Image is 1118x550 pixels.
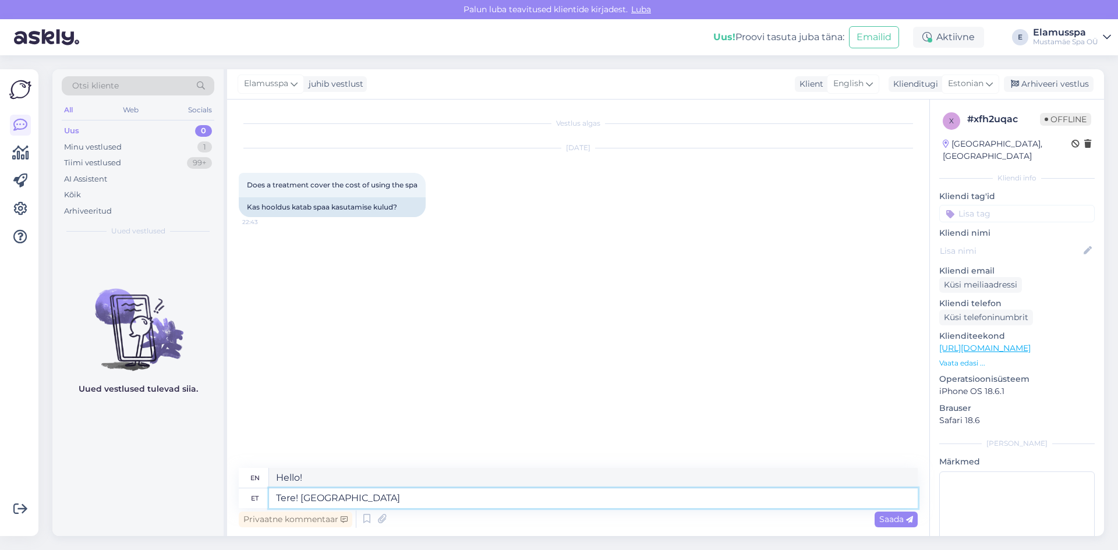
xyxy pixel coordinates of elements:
[939,414,1095,427] p: Safari 18.6
[795,78,823,90] div: Klient
[269,488,918,508] textarea: Tere! [GEOGRAPHIC_DATA]
[939,343,1031,353] a: [URL][DOMAIN_NAME]
[239,118,918,129] div: Vestlus algas
[9,79,31,101] img: Askly Logo
[195,125,212,137] div: 0
[940,244,1081,257] input: Lisa nimi
[239,197,426,217] div: Kas hooldus katab spaa kasutamise kulud?
[939,297,1095,310] p: Kliendi telefon
[939,205,1095,222] input: Lisa tag
[1012,29,1028,45] div: E
[628,4,654,15] span: Luba
[247,180,418,189] span: Does a treatment cover the cost of using the spa
[64,125,79,137] div: Uus
[251,488,259,508] div: et
[713,31,735,42] b: Uus!
[52,268,224,372] img: No chats
[250,468,260,488] div: en
[939,190,1095,203] p: Kliendi tag'id
[939,173,1095,183] div: Kliendi info
[948,77,983,90] span: Estonian
[939,438,1095,449] div: [PERSON_NAME]
[939,456,1095,468] p: Märkmed
[713,30,844,44] div: Proovi tasuta juba täna:
[72,80,119,92] span: Otsi kliente
[849,26,899,48] button: Emailid
[1033,37,1098,47] div: Mustamäe Spa OÜ
[304,78,363,90] div: juhib vestlust
[244,77,288,90] span: Elamusspa
[64,141,122,153] div: Minu vestlused
[939,373,1095,385] p: Operatsioonisüsteem
[239,143,918,153] div: [DATE]
[939,402,1095,414] p: Brauser
[939,227,1095,239] p: Kliendi nimi
[943,138,1071,162] div: [GEOGRAPHIC_DATA], [GEOGRAPHIC_DATA]
[939,385,1095,398] p: iPhone OS 18.6.1
[197,141,212,153] div: 1
[1033,28,1111,47] a: ElamusspaMustamäe Spa OÜ
[879,514,913,524] span: Saada
[242,218,286,226] span: 22:43
[939,358,1095,368] p: Vaata edasi ...
[889,78,938,90] div: Klienditugi
[1040,113,1091,126] span: Offline
[967,112,1040,126] div: # xfh2uqac
[79,383,198,395] p: Uued vestlused tulevad siia.
[64,173,107,185] div: AI Assistent
[939,310,1033,325] div: Küsi telefoninumbrit
[269,468,918,488] textarea: Hello!
[239,512,352,527] div: Privaatne kommentaar
[949,116,954,125] span: x
[186,102,214,118] div: Socials
[939,265,1095,277] p: Kliendi email
[939,277,1022,293] div: Küsi meiliaadressi
[121,102,141,118] div: Web
[62,102,75,118] div: All
[833,77,864,90] span: English
[939,330,1095,342] p: Klienditeekond
[1004,76,1094,92] div: Arhiveeri vestlus
[64,157,121,169] div: Tiimi vestlused
[111,226,165,236] span: Uued vestlused
[64,205,112,217] div: Arhiveeritud
[64,189,81,201] div: Kõik
[913,27,984,48] div: Aktiivne
[187,157,212,169] div: 99+
[1033,28,1098,37] div: Elamusspa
